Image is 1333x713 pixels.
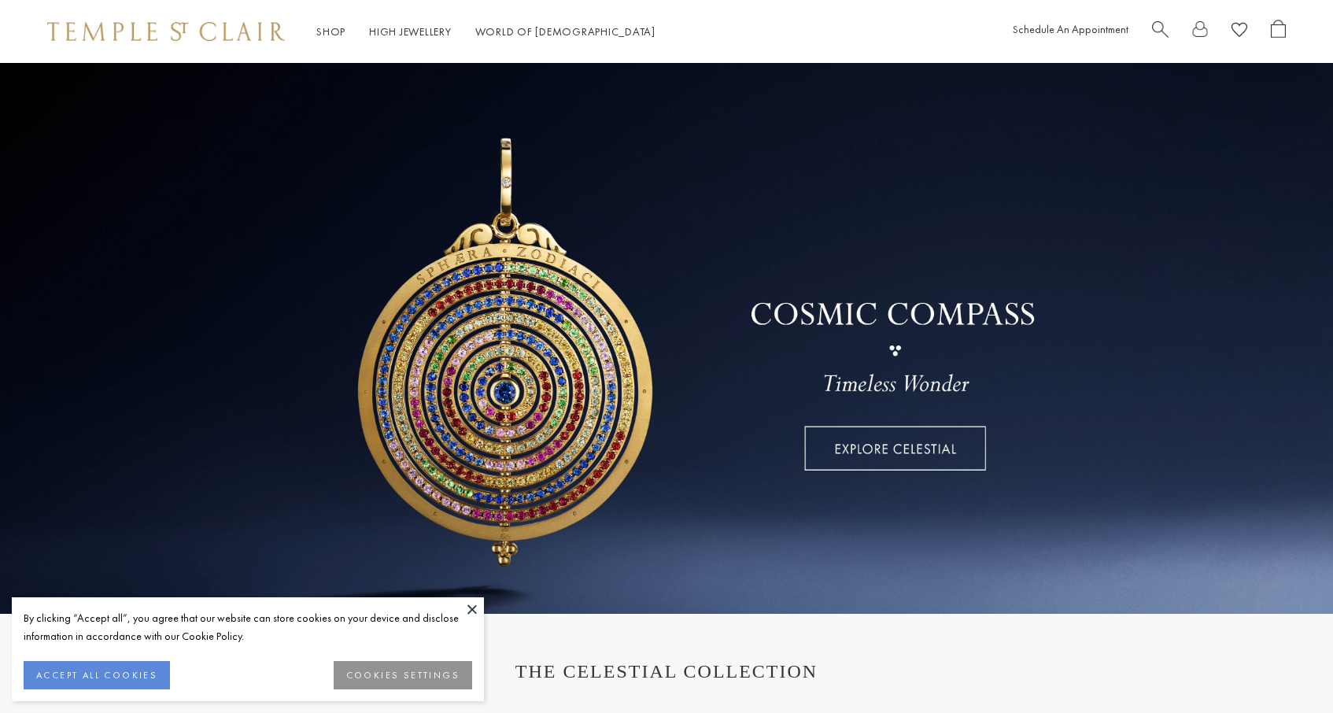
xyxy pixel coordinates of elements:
button: COOKIES SETTINGS [334,661,472,689]
a: World of [DEMOGRAPHIC_DATA]World of [DEMOGRAPHIC_DATA] [475,24,655,39]
a: ShopShop [316,24,345,39]
a: High JewelleryHigh Jewellery [369,24,452,39]
a: Schedule An Appointment [1013,22,1128,36]
h1: THE CELESTIAL COLLECTION [63,661,1270,682]
img: Temple St. Clair [47,22,285,41]
a: Search [1152,20,1169,44]
div: By clicking “Accept all”, you agree that our website can store cookies on your device and disclos... [24,609,472,645]
a: Open Shopping Bag [1271,20,1286,44]
button: ACCEPT ALL COOKIES [24,661,170,689]
nav: Main navigation [316,22,655,42]
a: View Wishlist [1231,20,1247,44]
